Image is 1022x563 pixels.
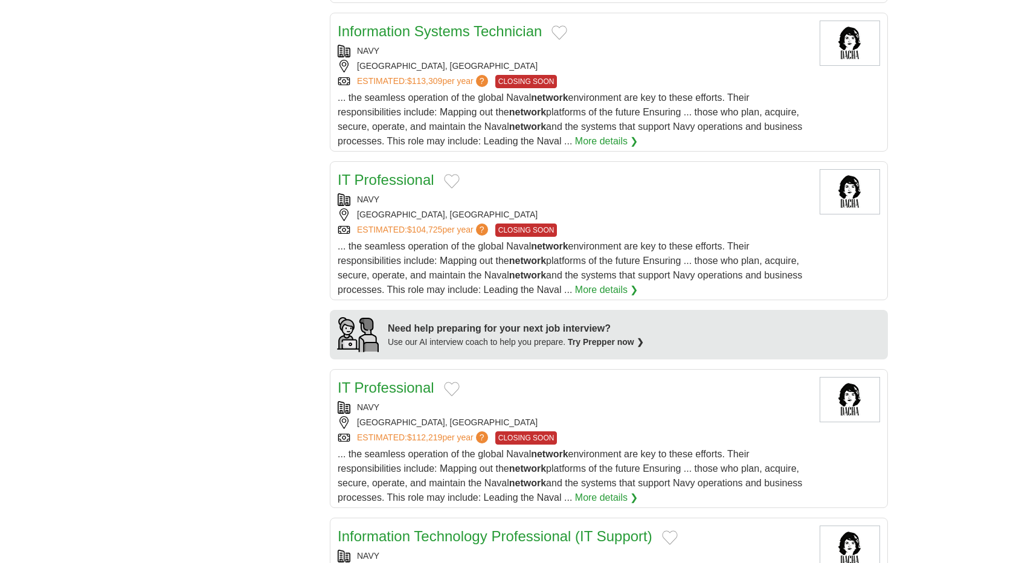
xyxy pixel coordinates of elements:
[531,92,568,103] strong: network
[357,224,490,237] a: ESTIMATED:$104,725per year?
[495,224,558,237] span: CLOSING SOON
[407,76,442,86] span: $113,309
[338,379,434,396] a: IT Professional
[495,75,558,88] span: CLOSING SOON
[551,25,567,40] button: Add to favorite jobs
[820,169,880,214] img: Dacha Navy Yard logo
[509,256,546,266] strong: network
[495,431,558,445] span: CLOSING SOON
[338,92,802,146] span: ... the seamless operation of the global Naval environment are key to these efforts. Their respon...
[575,134,638,149] a: More details ❯
[407,225,442,234] span: $104,725
[388,321,644,336] div: Need help preparing for your next job interview?
[476,431,488,443] span: ?
[575,283,638,297] a: More details ❯
[662,530,678,545] button: Add to favorite jobs
[568,337,644,347] a: Try Prepper now ❯
[357,195,379,204] a: NAVY
[338,172,434,188] a: IT Professional
[509,478,546,488] strong: network
[509,107,546,117] strong: network
[509,463,546,474] strong: network
[509,121,546,132] strong: network
[388,336,644,349] div: Use our AI interview coach to help you prepare.
[509,270,546,280] strong: network
[357,431,490,445] a: ESTIMATED:$112,219per year?
[357,46,379,56] a: NAVY
[444,382,460,396] button: Add to favorite jobs
[407,433,442,442] span: $112,219
[476,224,488,236] span: ?
[357,402,379,412] a: NAVY
[531,241,568,251] strong: network
[338,60,810,72] div: [GEOGRAPHIC_DATA], [GEOGRAPHIC_DATA]
[531,449,568,459] strong: network
[357,551,379,561] a: NAVY
[338,528,652,544] a: Information Technology Professional (IT Support)
[357,75,490,88] a: ESTIMATED:$113,309per year?
[444,174,460,188] button: Add to favorite jobs
[575,491,638,505] a: More details ❯
[476,75,488,87] span: ?
[820,21,880,66] img: Dacha Navy Yard logo
[338,208,810,221] div: [GEOGRAPHIC_DATA], [GEOGRAPHIC_DATA]
[820,377,880,422] img: Dacha Navy Yard logo
[338,23,542,39] a: Information Systems Technician
[338,416,810,429] div: [GEOGRAPHIC_DATA], [GEOGRAPHIC_DATA]
[338,449,802,503] span: ... the seamless operation of the global Naval environment are key to these efforts. Their respon...
[338,241,802,295] span: ... the seamless operation of the global Naval environment are key to these efforts. Their respon...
